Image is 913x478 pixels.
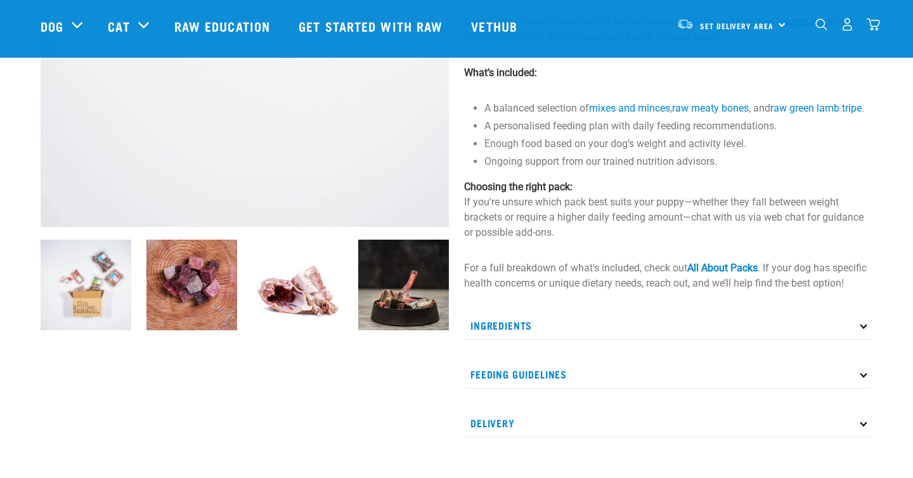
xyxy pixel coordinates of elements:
a: All About Packs [687,262,758,274]
p: Delivery [464,409,872,437]
p: Feeding Guidelines [464,360,872,389]
li: A personalised feeding plan with daily feeding recommendations. [484,119,872,134]
img: home-icon@2x.png [867,18,880,31]
a: raw green lamb tripe [770,102,862,114]
a: raw meaty bones [672,102,749,114]
strong: Choosing the right pack: [464,181,573,193]
img: user.png [841,18,854,31]
a: Cat [108,16,129,36]
strong: What’s included: [464,67,537,79]
img: Assortment Of Ingredients Including, Wallaby Shoulder, Pilchards And Tripe Meat In Metal Pet Bowl [358,240,449,330]
a: Dog [41,16,63,36]
img: 1236 Chicken Frame Turks 01 [252,240,343,330]
p: For a full breakdown of what's included, check out . If your dog has specific health concerns or ... [464,261,872,291]
img: home-icon-1@2x.png [815,18,827,30]
span: Set Delivery Area [700,23,774,28]
p: Ingredients [464,311,872,340]
li: Ongoing support from our trained nutrition advisors. [484,154,872,169]
img: Assortment Of Different Mixed Meat Cubes [146,240,237,330]
li: Enough food based on your dog’s weight and activity level. [484,136,872,152]
a: Get started with Raw [286,1,458,51]
li: A balanced selection of , , and . [484,101,872,116]
a: Raw Education [162,1,286,51]
a: mixes and minces [589,102,670,114]
a: Vethub [458,1,533,51]
p: If you're unsure which pack best suits your puppy—whether they fall between weight brackets or re... [464,179,872,240]
img: van-moving.png [677,18,694,30]
img: Puppy 0 2sec [41,240,131,330]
